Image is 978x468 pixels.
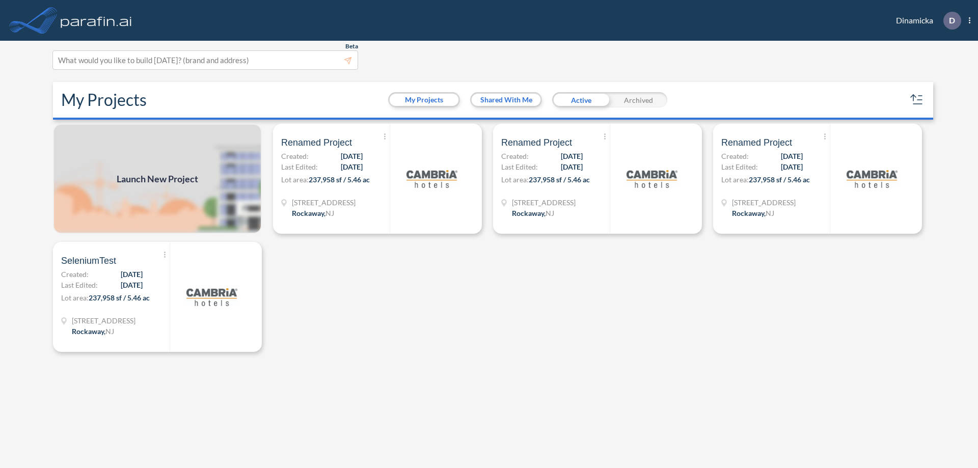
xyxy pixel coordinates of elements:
span: 321 Mt Hope Ave [512,197,576,208]
span: Lot area: [61,293,89,302]
h2: My Projects [61,90,147,109]
img: logo [186,271,237,322]
span: [DATE] [561,161,583,172]
span: Last Edited: [281,161,318,172]
img: add [53,124,262,234]
span: Renamed Project [721,136,792,149]
a: Launch New Project [53,124,262,234]
span: Beta [345,42,358,50]
div: Archived [610,92,667,107]
span: 237,958 sf / 5.46 ac [749,175,810,184]
span: Last Edited: [501,161,538,172]
img: logo [406,153,457,204]
span: SeleniumTest [61,255,116,267]
button: My Projects [390,94,458,106]
span: Lot area: [501,175,529,184]
span: [DATE] [121,269,143,280]
span: 321 Mt Hope Ave [292,197,356,208]
img: logo [627,153,677,204]
div: Rockaway, NJ [512,208,554,218]
span: [DATE] [341,151,363,161]
button: sort [909,92,925,108]
span: 321 Mt Hope Ave [732,197,796,208]
span: NJ [105,327,114,336]
span: Renamed Project [501,136,572,149]
span: Last Edited: [61,280,98,290]
span: [DATE] [781,161,803,172]
button: Shared With Me [472,94,540,106]
img: logo [59,10,134,31]
span: Created: [61,269,89,280]
span: Created: [721,151,749,161]
span: Rockaway , [72,327,105,336]
span: Rockaway , [292,209,325,217]
span: [DATE] [561,151,583,161]
span: Rockaway , [512,209,546,217]
div: Dinamicka [881,12,970,30]
span: Last Edited: [721,161,758,172]
span: [DATE] [781,151,803,161]
span: 237,958 sf / 5.46 ac [309,175,370,184]
div: Rockaway, NJ [292,208,334,218]
span: 321 Mt Hope Ave [72,315,135,326]
span: Created: [501,151,529,161]
img: logo [847,153,898,204]
span: Renamed Project [281,136,352,149]
span: [DATE] [341,161,363,172]
span: Lot area: [281,175,309,184]
p: D [949,16,955,25]
span: NJ [766,209,774,217]
div: Active [552,92,610,107]
span: 237,958 sf / 5.46 ac [529,175,590,184]
span: Created: [281,151,309,161]
span: NJ [546,209,554,217]
div: Rockaway, NJ [72,326,114,337]
span: Rockaway , [732,209,766,217]
span: NJ [325,209,334,217]
span: Launch New Project [117,172,198,186]
span: [DATE] [121,280,143,290]
div: Rockaway, NJ [732,208,774,218]
span: Lot area: [721,175,749,184]
span: 237,958 sf / 5.46 ac [89,293,150,302]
